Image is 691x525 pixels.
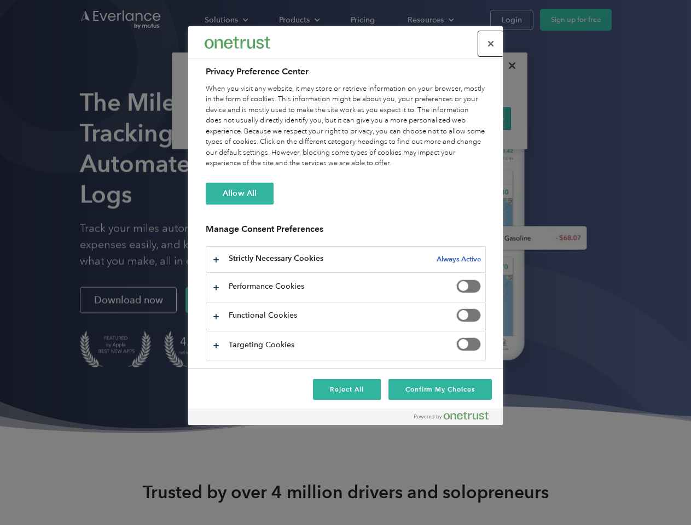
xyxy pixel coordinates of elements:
[206,183,274,205] button: Allow All
[388,379,492,400] button: Confirm My Choices
[479,32,503,56] button: Close
[188,26,503,425] div: Privacy Preference Center
[313,379,381,400] button: Reject All
[188,26,503,425] div: Preference center
[206,84,486,169] div: When you visit any website, it may store or retrieve information on your browser, mostly in the f...
[206,65,486,78] h2: Privacy Preference Center
[414,411,497,425] a: Powered by OneTrust Opens in a new Tab
[205,32,270,54] div: Everlance
[414,411,489,420] img: Powered by OneTrust Opens in a new Tab
[206,224,486,241] h3: Manage Consent Preferences
[205,37,270,48] img: Everlance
